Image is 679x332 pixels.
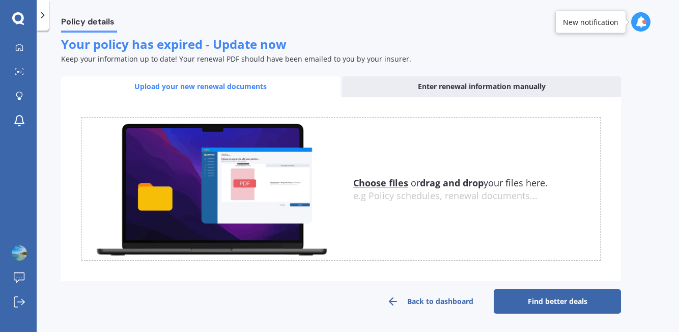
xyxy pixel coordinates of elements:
[12,245,27,261] img: ACg8ocIU7gbMPsDbStn57NqPixnQAwmlgqJEgvuu6_NoN9kfoYtEqoC6=s96-c
[61,54,411,64] span: Keep your information up to date! Your renewal PDF should have been emailed to you by your insurer.
[420,177,484,189] b: drag and drop
[353,177,408,189] u: Choose files
[366,289,494,314] a: Back to dashboard
[61,76,340,97] div: Upload your new renewal documents
[61,36,287,52] span: Your policy has expired - Update now
[563,17,618,27] div: New notification
[61,17,117,31] span: Policy details
[353,190,600,202] div: e.g Policy schedules, renewal documents...
[342,76,621,97] div: Enter renewal information manually
[494,289,621,314] a: Find better deals
[82,118,341,261] img: upload.de96410c8ce839c3fdd5.gif
[353,177,548,189] span: or your files here.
